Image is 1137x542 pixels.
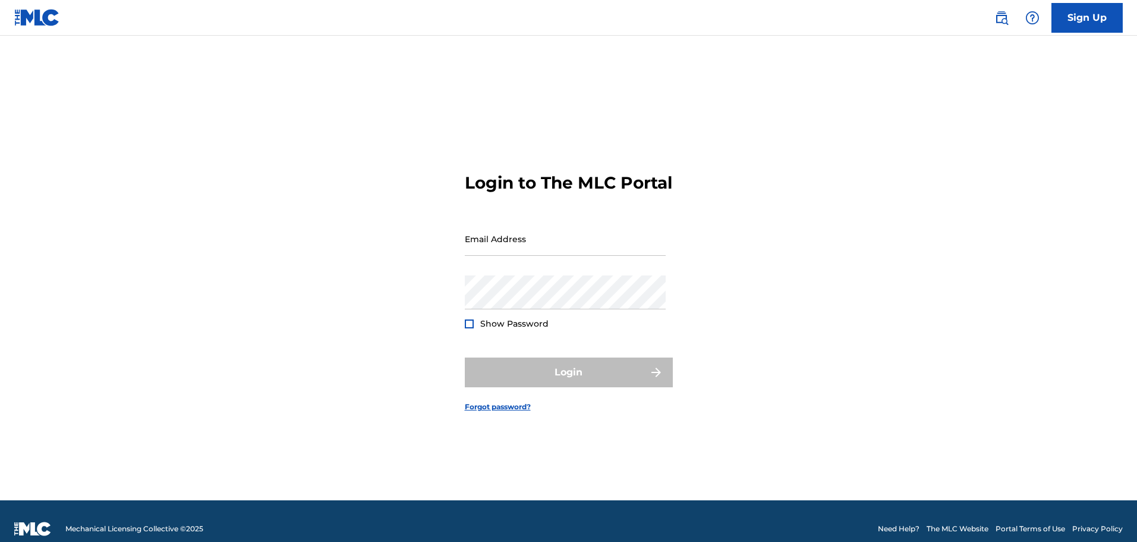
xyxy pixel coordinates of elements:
[65,524,203,534] span: Mechanical Licensing Collective © 2025
[994,11,1009,25] img: search
[1051,3,1123,33] a: Sign Up
[996,524,1065,534] a: Portal Terms of Use
[1021,6,1044,30] div: Help
[990,6,1013,30] a: Public Search
[1078,485,1137,542] iframe: Chat Widget
[465,173,672,193] h3: Login to The MLC Portal
[480,318,549,329] span: Show Password
[14,9,60,26] img: MLC Logo
[927,524,988,534] a: The MLC Website
[465,402,531,412] a: Forgot password?
[1025,11,1040,25] img: help
[878,524,919,534] a: Need Help?
[1072,524,1123,534] a: Privacy Policy
[14,522,51,536] img: logo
